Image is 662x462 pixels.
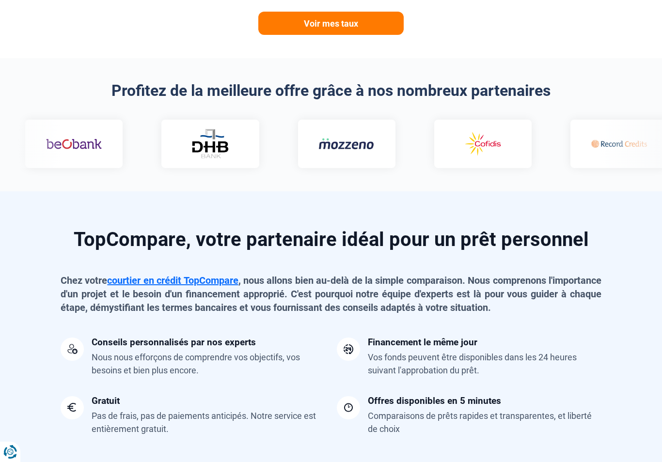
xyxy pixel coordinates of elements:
[107,275,238,286] a: courtier en crédit TopCompare
[368,351,601,377] div: Vos fonds peuvent être disponibles dans les 24 heures suivant l'approbation du prêt.
[92,409,325,435] div: Pas de frais, pas de paiements anticipés. Notre service est entièrement gratuit.
[319,138,375,150] img: Mozzeno
[92,351,325,377] div: Nous nous efforçons de comprendre vos objectifs, vos besoins et bien plus encore.
[92,396,120,405] div: Gratuit
[591,130,647,158] img: Record credits
[368,338,477,347] div: Financement le même jour
[61,81,601,100] h2: Profitez de la meilleure offre grâce à nos nombreux partenaires
[258,12,404,35] a: Voir mes taux
[92,338,256,347] div: Conseils personnalisés par nos experts
[61,230,601,249] h2: TopCompare, votre partenaire idéal pour un prêt personnel
[368,409,601,435] div: Comparaisons de prêts rapides et transparentes, et liberté de choix
[191,129,230,158] img: DHB Bank
[46,130,102,158] img: Beobank
[368,396,501,405] div: Offres disponibles en 5 minutes
[61,274,601,314] p: Chez votre , nous allons bien au-delà de la simple comparaison. Nous comprenons l'importance d'un...
[455,130,511,158] img: Cofidis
